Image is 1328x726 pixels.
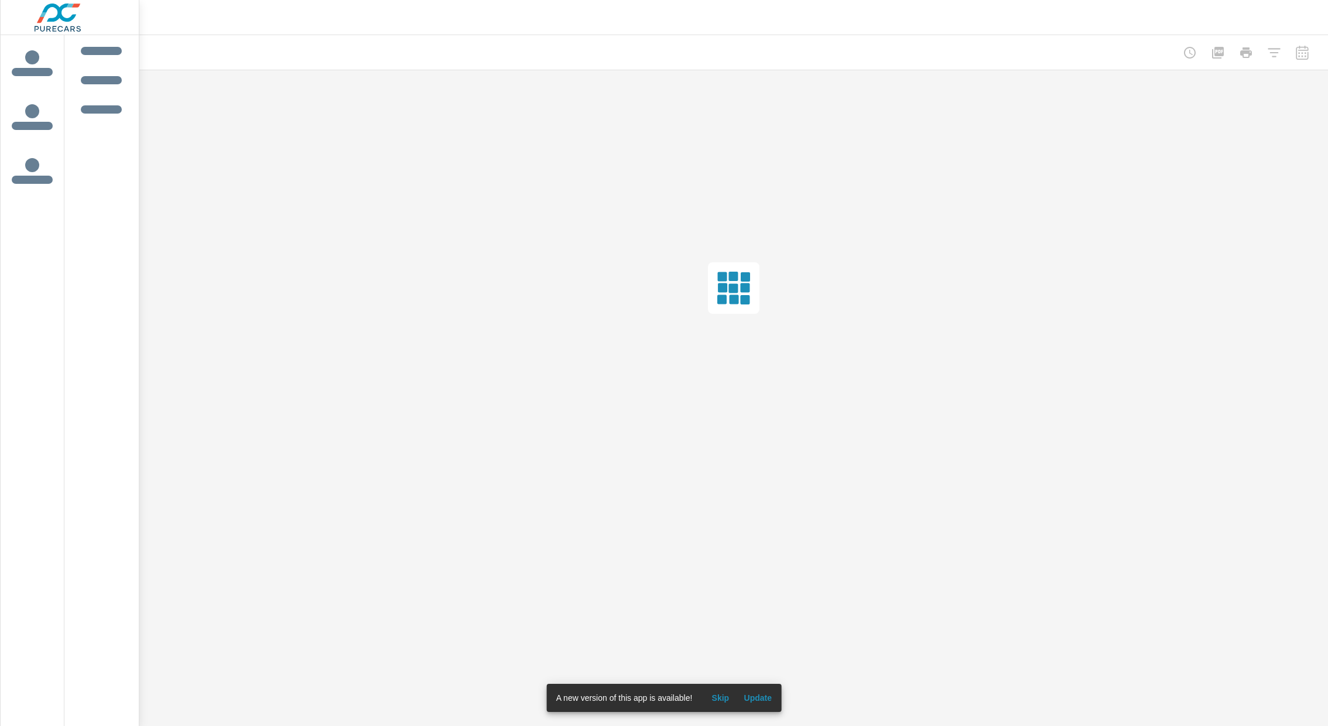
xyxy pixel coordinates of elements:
button: Update [739,689,776,707]
button: Skip [701,689,739,707]
span: A new version of this app is available! [556,693,693,703]
span: Update [744,693,772,703]
span: Skip [706,693,734,703]
div: icon label tabs example [1,35,64,197]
